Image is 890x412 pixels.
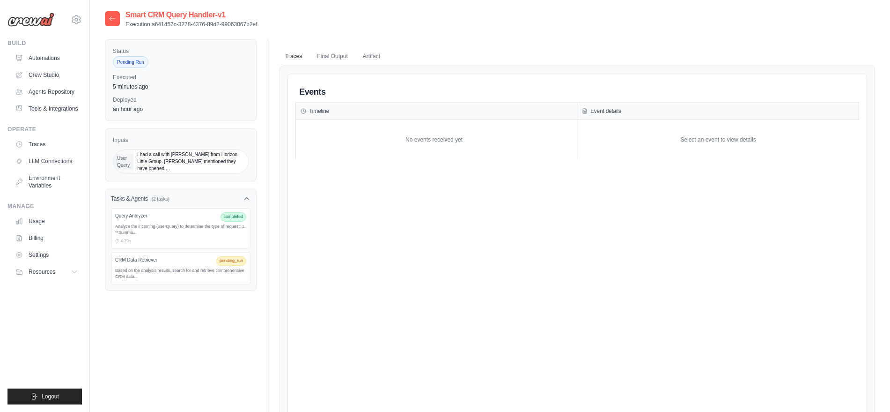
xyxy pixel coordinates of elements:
[42,393,59,400] span: Logout
[115,238,246,245] div: ⏱ 4.79s
[111,195,148,202] h3: Tasks & Agents
[7,13,54,27] img: Logo
[357,47,386,67] button: Artifact
[11,264,82,279] button: Resources
[221,212,247,222] span: completed
[11,101,82,116] a: Tools & Integrations
[11,51,82,66] a: Automations
[7,202,82,210] div: Manage
[125,9,257,21] h2: Smart CRM Query Handler-v1
[299,85,325,98] h2: Events
[11,137,82,152] a: Traces
[125,21,257,28] p: Execution a641457c-3278-4376-89d2-99063067b2ef
[152,195,169,202] span: (2 tasks)
[590,107,621,115] h3: Event details
[115,224,246,236] div: Analyze the incoming {userQuery} to determine the type of request: 1. **Summa...
[280,47,308,67] button: Traces
[11,247,82,262] a: Settings
[311,47,353,67] button: Final Output
[7,126,82,133] div: Operate
[7,39,82,47] div: Build
[115,268,246,280] div: Based on the analysis results, search for and retrieve comprehensive CRM data...
[113,96,249,104] label: Deployed
[296,125,572,155] div: No events received yet
[113,106,143,112] time: October 13, 2025 at 15:24 IST
[11,67,82,82] a: Crew Studio
[29,268,55,276] span: Resources
[11,171,82,193] a: Environment Variables
[11,214,82,229] a: Usage
[7,389,82,405] button: Logout
[113,154,133,170] span: User Query
[216,256,246,266] span: pending_run
[113,47,249,55] label: Status
[11,84,82,99] a: Agents Repository
[113,136,249,144] label: Inputs
[115,256,213,263] div: CRM Data Retriever
[11,154,82,169] a: LLM Connections
[113,83,148,90] time: October 13, 2025 at 16:17 IST
[113,74,249,81] label: Executed
[115,212,217,219] div: Query Analyzer
[11,231,82,246] a: Billing
[113,56,148,68] span: Pending Run
[680,136,756,143] div: Select an event to view details
[309,107,329,115] h3: Timeline
[133,150,248,173] span: I had a call with [PERSON_NAME] from Horizon Little Group. [PERSON_NAME] mentioned they have open...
